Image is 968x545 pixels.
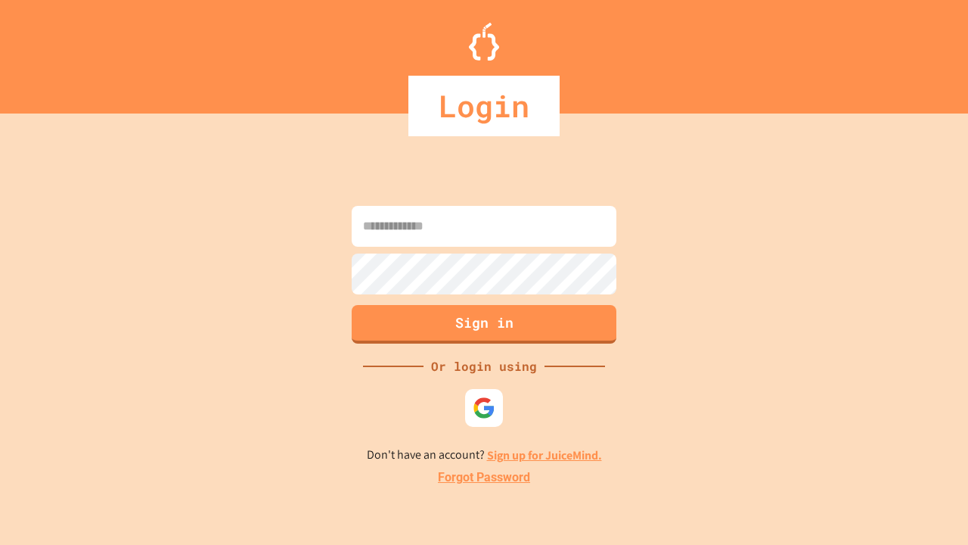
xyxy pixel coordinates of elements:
[842,419,953,483] iframe: chat widget
[408,76,560,136] div: Login
[367,446,602,465] p: Don't have an account?
[469,23,499,61] img: Logo.svg
[904,484,953,530] iframe: chat widget
[352,305,616,344] button: Sign in
[423,357,544,375] div: Or login using
[487,447,602,463] a: Sign up for JuiceMind.
[438,469,530,487] a: Forgot Password
[473,397,495,419] img: google-icon.svg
